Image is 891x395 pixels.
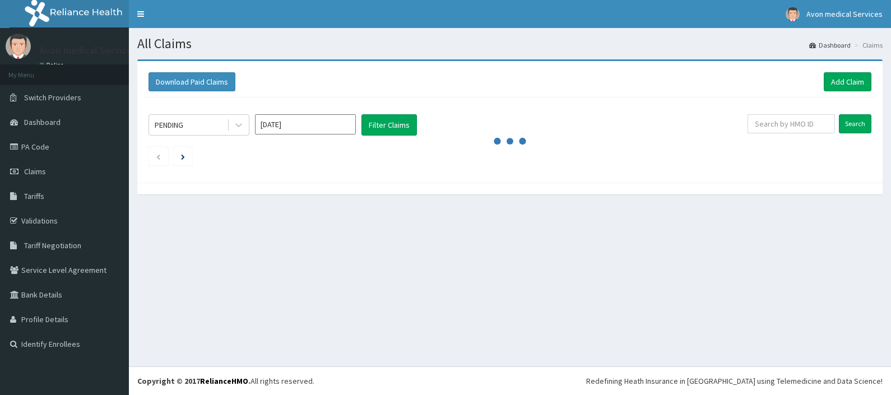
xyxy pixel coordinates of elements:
img: User Image [786,7,800,21]
strong: Copyright © 2017 . [137,376,250,386]
a: RelianceHMO [200,376,248,386]
a: Next page [181,151,185,161]
div: Redefining Heath Insurance in [GEOGRAPHIC_DATA] using Telemedicine and Data Science! [586,375,883,387]
input: Select Month and Year [255,114,356,134]
li: Claims [852,40,883,50]
input: Search [839,114,871,133]
span: Switch Providers [24,92,81,103]
h1: All Claims [137,36,883,51]
img: User Image [6,34,31,59]
a: Previous page [156,151,161,161]
button: Download Paid Claims [148,72,235,91]
p: Avon medical Services [39,45,137,55]
div: PENDING [155,119,183,131]
span: Tariffs [24,191,44,201]
a: Dashboard [809,40,851,50]
span: Avon medical Services [806,9,883,19]
input: Search by HMO ID [748,114,835,133]
a: Add Claim [824,72,871,91]
span: Claims [24,166,46,176]
footer: All rights reserved. [129,366,891,395]
svg: audio-loading [493,124,527,158]
a: Online [39,61,66,69]
button: Filter Claims [361,114,417,136]
span: Tariff Negotiation [24,240,81,250]
span: Dashboard [24,117,61,127]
